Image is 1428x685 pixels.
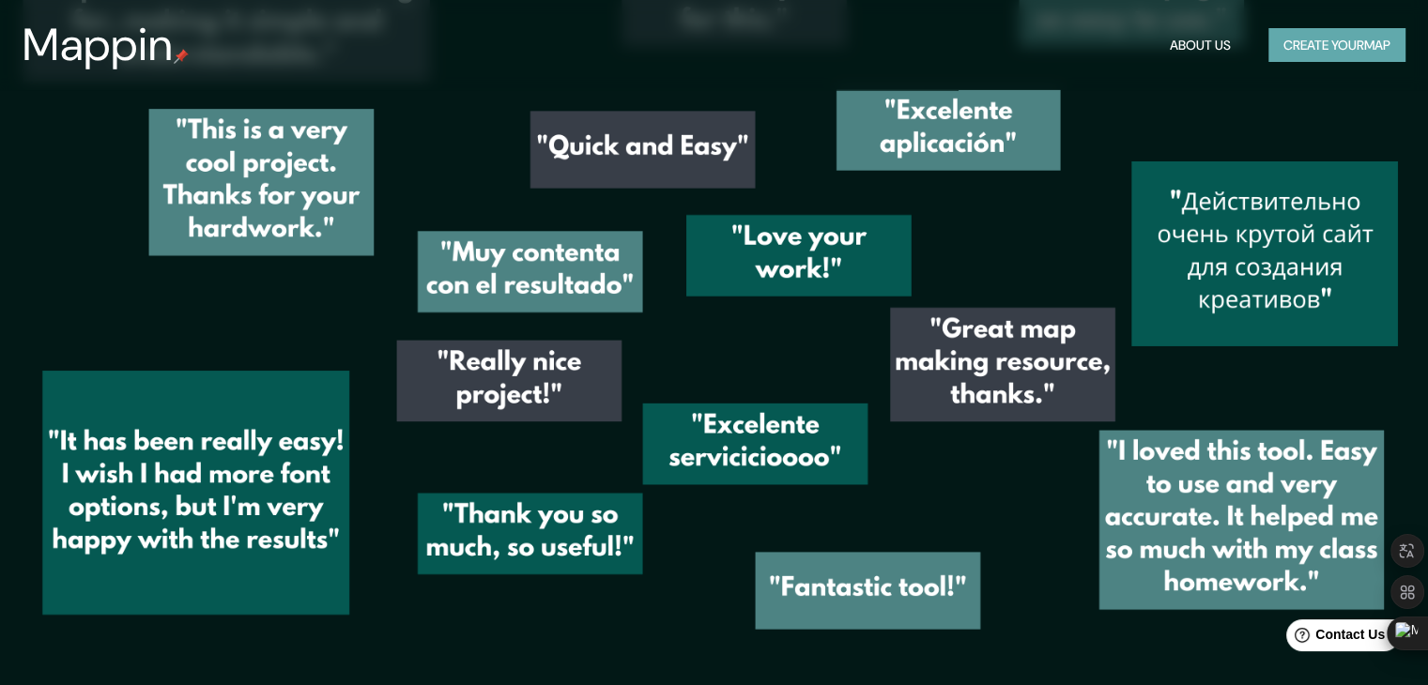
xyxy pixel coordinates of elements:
[1162,28,1238,63] button: About Us
[174,49,189,64] img: mappin-pin
[1261,612,1407,664] iframe: Help widget launcher
[1268,28,1405,63] button: Create yourmap
[23,19,174,71] h3: Mappin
